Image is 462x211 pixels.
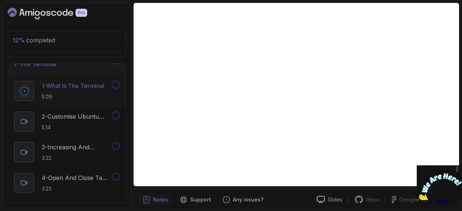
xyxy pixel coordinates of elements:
[134,3,459,186] iframe: To enrich screen reader interactions, please activate Accessibility in Grammarly extension settings
[8,52,126,76] button: 7-The Terminal
[42,154,110,162] p: 3:22
[153,196,168,203] p: Notes
[42,93,104,100] p: 5:09
[42,143,110,151] p: 3 - Increasing And Decreasing Font Size
[176,194,215,206] button: Support button
[328,196,342,203] p: Slides
[366,196,380,203] p: Repo
[14,111,120,132] button: 2-Customise Ubuntu Terminal5:14
[400,196,419,203] p: Designs
[8,8,104,19] a: Dashboard
[42,112,110,121] p: 2 - Customise Ubuntu Terminal
[42,185,110,192] p: 3:23
[12,37,55,44] span: completed
[218,194,268,206] button: Feedback button
[14,142,120,162] button: 3-Increasing And Decreasing Font Size3:22
[417,165,462,200] iframe: To enrich screen reader interactions, please activate Accessibility in Grammarly extension settings
[233,196,263,203] p: Any issues?
[14,60,56,68] h3: 7 - The Terminal
[190,196,211,203] p: Support
[311,196,348,203] a: Slides
[12,37,25,44] span: 12 %
[14,81,120,101] button: 1-What Is The Terminal5:09
[14,173,120,193] button: 4-Open And Close Tabs And Terminal3:23
[42,173,110,182] p: 4 - Open And Close Tabs And Terminal
[42,124,110,131] p: 5:14
[42,81,104,90] p: 1 - What Is The Terminal
[138,194,173,206] button: notes button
